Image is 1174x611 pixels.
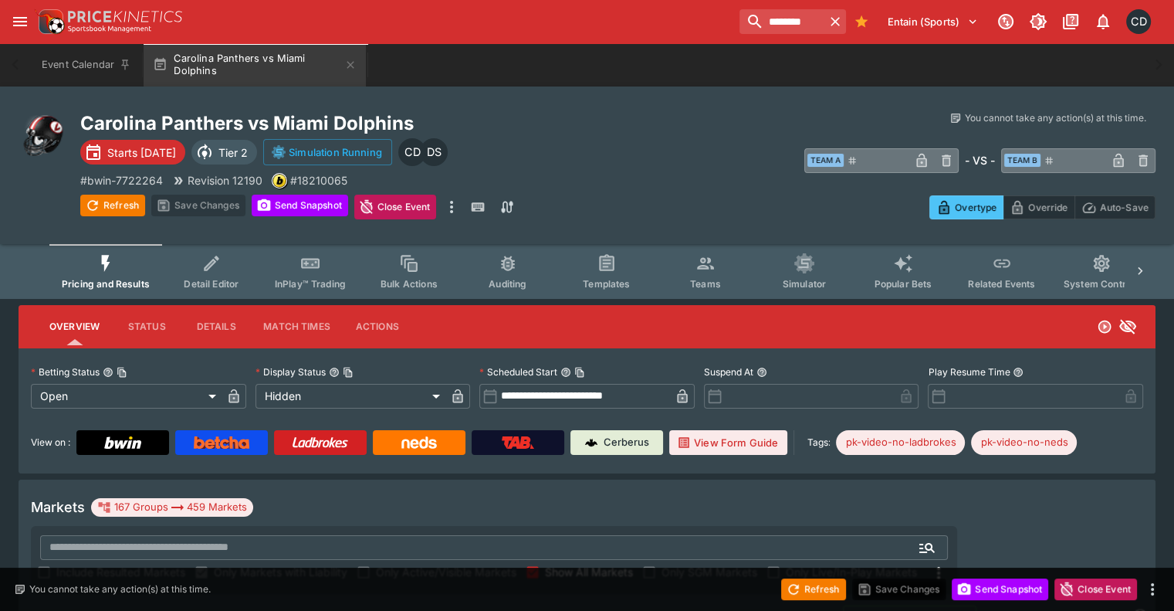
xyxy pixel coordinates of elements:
[929,564,948,582] svg: More
[62,278,150,290] span: Pricing and Results
[955,199,996,216] p: Overtype
[144,43,366,87] button: Carolina Panthers vs Miami Dolphins
[49,244,1125,299] div: Event type filters
[878,9,987,34] button: Select Tenant
[194,436,249,449] img: Betcha
[218,144,248,161] p: Tier 2
[401,436,436,449] img: Neds
[1057,8,1084,36] button: Documentation
[1122,5,1155,39] button: Cameron Duffy
[913,534,941,562] button: Open
[329,367,340,378] button: Display StatusCopy To Clipboard
[32,43,140,87] button: Event Calendar
[570,430,663,455] a: Cerberus
[1118,317,1137,336] svg: Hidden
[1028,199,1067,216] p: Override
[290,172,347,188] p: Copy To Clipboard
[874,278,932,290] span: Popular Bets
[263,139,392,165] button: Simulation Running
[560,367,571,378] button: Scheduled StartCopy To Clipboard
[442,195,461,219] button: more
[992,8,1020,36] button: Connected to PK
[807,154,844,167] span: Team A
[97,498,247,517] div: 167 Groups 459 Markets
[354,195,437,219] button: Close Event
[545,564,633,580] span: Show All Markets
[272,174,286,188] img: bwin.png
[604,435,649,450] p: Cerberus
[68,25,151,32] img: Sportsbook Management
[836,435,965,450] span: pk-video-no-ladbrokes
[928,365,1010,378] p: Play Resume Time
[181,308,251,345] button: Details
[107,144,176,161] p: Starts [DATE]
[103,367,113,378] button: Betting StatusCopy To Clipboard
[343,308,412,345] button: Actions
[80,172,163,188] p: Copy To Clipboard
[704,365,753,378] p: Suspend At
[965,111,1146,125] p: You cannot take any action(s) at this time.
[275,278,346,290] span: InPlay™ Trading
[574,367,585,378] button: Copy To Clipboard
[31,384,222,409] div: Open
[420,138,448,166] div: Daniel Solti
[583,278,630,290] span: Templates
[117,367,127,378] button: Copy To Clipboard
[29,582,211,596] p: You cannot take any action(s) at this time.
[1100,199,1149,216] p: Auto-Save
[184,278,239,290] span: Detail Editor
[1097,319,1112,334] svg: Open
[849,9,874,34] button: Bookmarks
[112,308,181,345] button: Status
[255,365,326,378] p: Display Status
[781,579,846,600] button: Refresh
[381,278,438,290] span: Bulk Actions
[1126,9,1151,34] div: Cameron Duffy
[965,152,995,168] h6: - VS -
[489,278,526,290] span: Auditing
[252,195,348,216] button: Send Snapshot
[251,308,343,345] button: Match Times
[31,365,100,378] p: Betting Status
[661,564,757,580] span: Only SGM Markets
[971,435,1077,450] span: pk-video-no-neds
[1024,8,1052,36] button: Toggle light/dark mode
[31,498,85,516] h5: Markets
[214,564,347,580] span: Only Markets with Liability
[1003,195,1074,219] button: Override
[783,278,826,290] span: Simulator
[929,195,1003,219] button: Overtype
[756,367,767,378] button: Suspend At
[1089,8,1117,36] button: Notifications
[952,579,1048,600] button: Send Snapshot
[343,367,354,378] button: Copy To Clipboard
[104,436,141,449] img: Bwin
[255,384,446,409] div: Hidden
[739,9,824,34] input: search
[1004,154,1040,167] span: Team B
[968,278,1035,290] span: Related Events
[68,11,182,22] img: PriceKinetics
[292,436,348,449] img: Ladbrokes
[37,308,112,345] button: Overview
[786,564,917,580] span: Only Live/In-Play Markets
[80,111,708,135] h2: Copy To Clipboard
[479,365,557,378] p: Scheduled Start
[398,138,426,166] div: Cameron Duffy
[502,436,534,449] img: TabNZ
[6,8,34,36] button: open drawer
[971,430,1077,455] div: Betting Target: cerberus
[1064,278,1139,290] span: System Controls
[1054,579,1137,600] button: Close Event
[80,195,145,216] button: Refresh
[690,278,721,290] span: Teams
[585,436,597,449] img: Cerberus
[1143,580,1162,599] button: more
[56,564,185,580] span: Include Resulted Markets
[188,172,262,188] p: Revision 12190
[272,173,287,188] div: bwin
[807,430,830,455] label: Tags:
[1074,195,1155,219] button: Auto-Save
[31,430,70,455] label: View on :
[1013,367,1023,378] button: Play Resume Time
